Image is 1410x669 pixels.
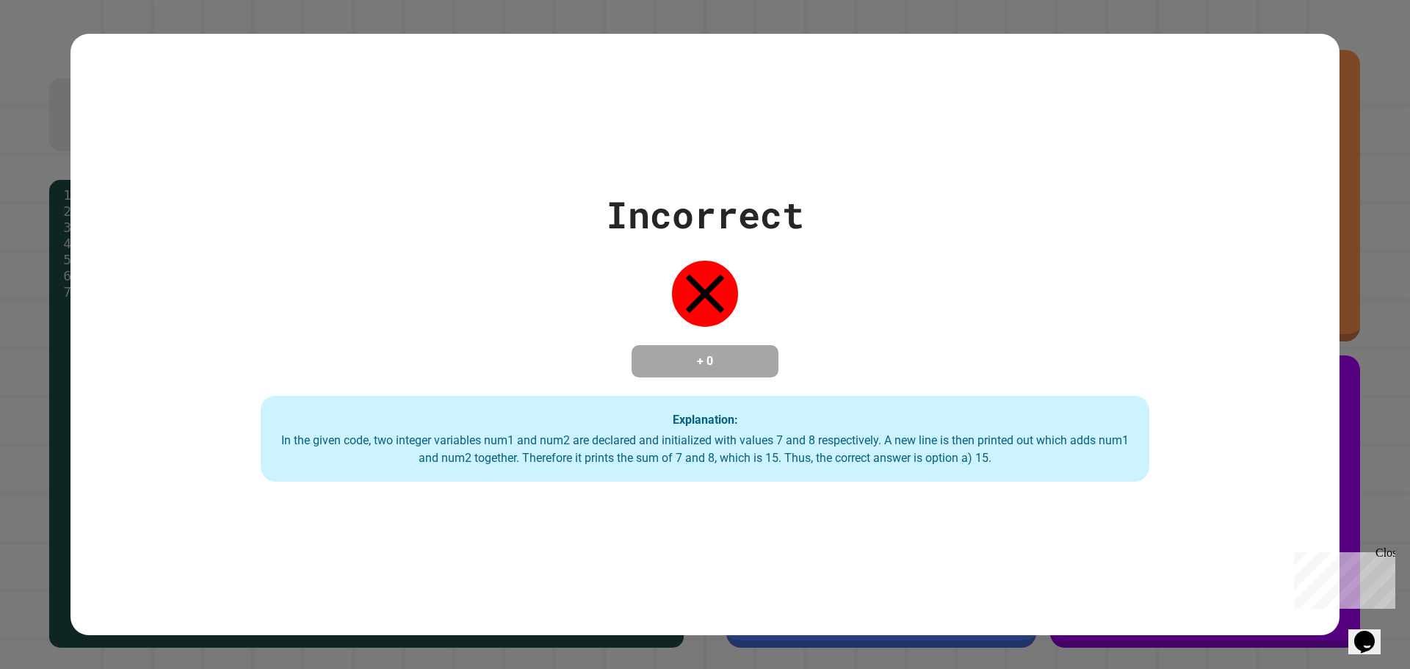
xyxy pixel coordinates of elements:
[275,432,1135,467] div: In the given code, two integer variables num1 and num2 are declared and initialized with values 7...
[673,412,738,426] strong: Explanation:
[6,6,101,93] div: Chat with us now!Close
[1288,546,1395,609] iframe: chat widget
[1348,610,1395,654] iframe: chat widget
[646,352,764,370] h4: + 0
[606,187,804,242] div: Incorrect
